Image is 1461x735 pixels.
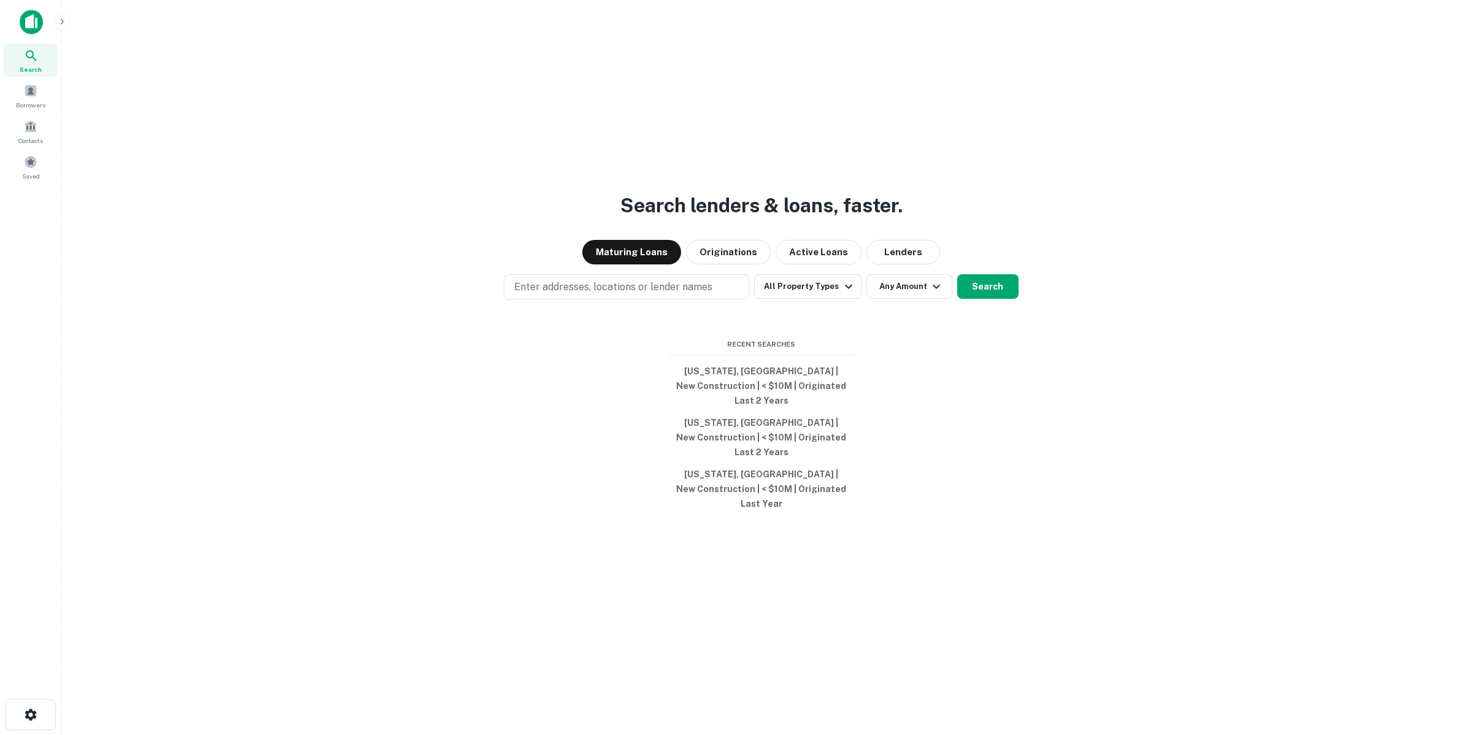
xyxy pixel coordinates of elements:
[669,339,854,350] span: Recent Searches
[514,280,712,294] p: Enter addresses, locations or lender names
[669,360,854,412] button: [US_STATE], [GEOGRAPHIC_DATA] | New Construction | < $10M | Originated Last 2 Years
[582,240,681,264] button: Maturing Loans
[866,240,940,264] button: Lenders
[18,136,43,145] span: Contacts
[4,44,58,77] a: Search
[866,274,952,299] button: Any Amount
[669,412,854,463] button: [US_STATE], [GEOGRAPHIC_DATA] | New Construction | < $10M | Originated Last 2 Years
[504,274,749,300] button: Enter addresses, locations or lender names
[957,274,1019,299] button: Search
[22,171,40,181] span: Saved
[620,191,903,220] h3: Search lenders & loans, faster.
[20,64,42,74] span: Search
[1400,637,1461,696] iframe: Chat Widget
[4,150,58,183] a: Saved
[4,79,58,112] a: Borrowers
[4,115,58,148] a: Contacts
[776,240,862,264] button: Active Loans
[20,10,43,34] img: capitalize-icon.png
[16,100,45,110] span: Borrowers
[754,274,861,299] button: All Property Types
[686,240,771,264] button: Originations
[669,463,854,515] button: [US_STATE], [GEOGRAPHIC_DATA] | New Construction | < $10M | Originated Last Year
